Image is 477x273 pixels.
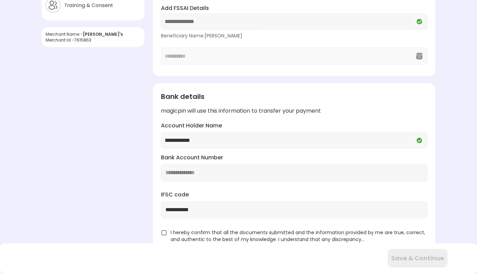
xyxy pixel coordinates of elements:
[161,4,427,12] label: Add FSSAI Details
[415,18,423,26] img: Q2VREkDUCX-Nh97kZdnvclHTixewBtwTiuomQU4ttMKm5pUNxe9W_NURYrLCGq_Mmv0UDstOKswiepyQhkhj-wqMpwXa6YfHU...
[161,122,427,130] label: Account Holder Name
[161,191,427,199] label: IFSC code
[161,32,427,39] div: Beneficiary Name: [PERSON_NAME]
[171,229,427,243] span: I hereby confirm that all the documents submitted and the information provided by me are true, co...
[161,91,427,102] div: Bank details
[161,230,167,236] img: unchecked
[161,107,427,115] div: magicpin will use this information to transfer your payment
[415,136,423,145] img: Q2VREkDUCX-Nh97kZdnvclHTixewBtwTiuomQU4ttMKm5pUNxe9W_NURYrLCGq_Mmv0UDstOKswiepyQhkhj-wqMpwXa6YfHU...
[83,31,123,37] span: [PERSON_NAME]'s
[388,249,447,268] button: Save & Continue
[46,37,140,43] div: Merchant Id - 7615863
[161,154,427,162] label: Bank Account Number
[46,31,140,37] div: Merchant Name -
